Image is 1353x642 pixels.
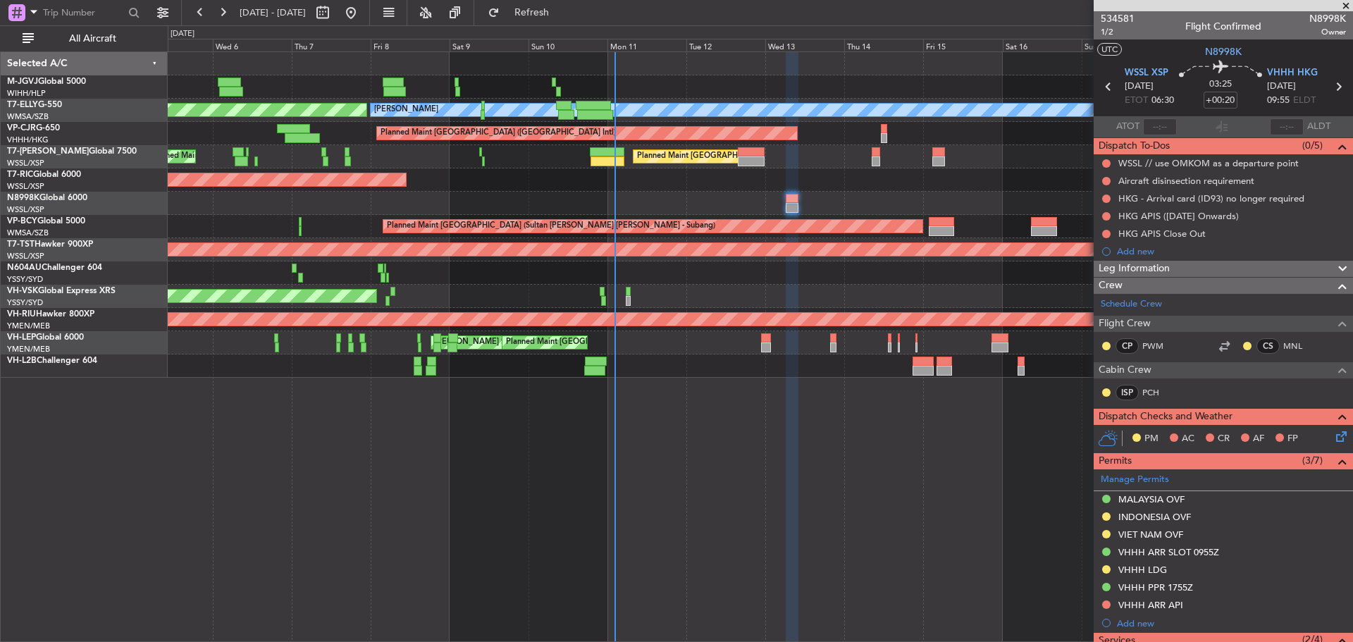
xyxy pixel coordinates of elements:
[7,287,38,295] span: VH-VSK
[1099,409,1232,425] span: Dispatch Checks and Weather
[7,78,86,86] a: M-JGVJGlobal 5000
[607,39,686,51] div: Mon 11
[1309,11,1346,26] span: N8998K
[1205,44,1242,59] span: N8998K
[1185,19,1261,34] div: Flight Confirmed
[7,357,37,365] span: VH-L2B
[7,357,97,365] a: VH-L2BChallenger 604
[7,158,44,168] a: WSSL/XSP
[450,39,529,51] div: Sat 9
[1101,26,1135,38] span: 1/2
[1293,94,1316,108] span: ELDT
[1142,340,1174,352] a: PWM
[1142,386,1174,399] a: PCH
[1267,80,1296,94] span: [DATE]
[1099,453,1132,469] span: Permits
[1097,43,1122,56] button: UTC
[7,287,116,295] a: VH-VSKGlobal Express XRS
[1118,493,1185,505] div: MALAYSIA OVF
[844,39,923,51] div: Thu 14
[1116,120,1139,134] span: ATOT
[1118,210,1239,222] div: HKG APIS ([DATE] Onwards)
[481,1,566,24] button: Refresh
[7,88,46,99] a: WIHH/HLP
[506,332,775,353] div: Planned Maint [GEOGRAPHIC_DATA] ([GEOGRAPHIC_DATA] International)
[7,147,137,156] a: T7-[PERSON_NAME]Global 7500
[7,78,38,86] span: M-JGVJ
[1309,26,1346,38] span: Owner
[7,321,50,331] a: YMEN/MEB
[133,39,212,51] div: Tue 5
[1099,316,1151,332] span: Flight Crew
[529,39,607,51] div: Sun 10
[7,228,49,238] a: WMSA/SZB
[1116,385,1139,400] div: ISP
[637,146,859,167] div: Planned Maint [GEOGRAPHIC_DATA] ([GEOGRAPHIC_DATA])
[1125,66,1168,80] span: WSSL XSP
[1302,138,1323,153] span: (0/5)
[381,123,616,144] div: Planned Maint [GEOGRAPHIC_DATA] ([GEOGRAPHIC_DATA] Intl)
[7,310,36,319] span: VH-RIU
[7,181,44,192] a: WSSL/XSP
[171,28,194,40] div: [DATE]
[1307,120,1330,134] span: ALDT
[240,6,306,19] span: [DATE] - [DATE]
[7,101,38,109] span: T7-ELLY
[1118,192,1304,204] div: HKG - Arrival card (ID93) no longer required
[7,204,44,215] a: WSSL/XSP
[7,124,36,132] span: VP-CJR
[1099,278,1123,294] span: Crew
[765,39,844,51] div: Wed 13
[7,135,49,145] a: VHHH/HKG
[7,124,60,132] a: VP-CJRG-650
[1003,39,1082,51] div: Sat 16
[387,216,715,237] div: Planned Maint [GEOGRAPHIC_DATA] (Sultan [PERSON_NAME] [PERSON_NAME] - Subang)
[7,171,33,179] span: T7-RIC
[1125,94,1148,108] span: ETOT
[1101,297,1162,311] a: Schedule Crew
[1118,564,1167,576] div: VHHH LDG
[7,240,93,249] a: T7-TSTHawker 900XP
[1253,432,1264,446] span: AF
[923,39,1002,51] div: Fri 15
[1099,261,1170,277] span: Leg Information
[1099,362,1151,378] span: Cabin Crew
[7,264,102,272] a: N604AUChallenger 604
[1209,78,1232,92] span: 03:25
[213,39,292,51] div: Wed 6
[1101,11,1135,26] span: 534581
[1116,338,1139,354] div: CP
[686,39,765,51] div: Tue 12
[1118,228,1206,240] div: HKG APIS Close Out
[1151,94,1174,108] span: 06:30
[7,333,84,342] a: VH-LEPGlobal 6000
[7,264,42,272] span: N604AU
[1117,245,1346,257] div: Add new
[1118,546,1219,558] div: VHHH ARR SLOT 0955Z
[1125,80,1154,94] span: [DATE]
[7,344,50,354] a: YMEN/MEB
[1144,432,1159,446] span: PM
[43,2,124,23] input: Trip Number
[1118,599,1183,611] div: VHHH ARR API
[7,111,49,122] a: WMSA/SZB
[1118,175,1254,187] div: Aircraft disinsection requirement
[502,8,562,18] span: Refresh
[7,297,43,308] a: YSSY/SYD
[7,274,43,285] a: YSSY/SYD
[16,27,153,50] button: All Aircraft
[1101,473,1169,487] a: Manage Permits
[1256,338,1280,354] div: CS
[1082,39,1161,51] div: Sun 17
[1117,617,1346,629] div: Add new
[1218,432,1230,446] span: CR
[7,217,37,226] span: VP-BCY
[37,34,149,44] span: All Aircraft
[1118,529,1183,541] div: VIET NAM OVF
[1302,453,1323,468] span: (3/7)
[7,194,87,202] a: N8998KGlobal 6000
[371,39,450,51] div: Fri 8
[7,217,85,226] a: VP-BCYGlobal 5000
[1118,511,1191,523] div: INDONESIA OVF
[374,99,438,121] div: [PERSON_NAME]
